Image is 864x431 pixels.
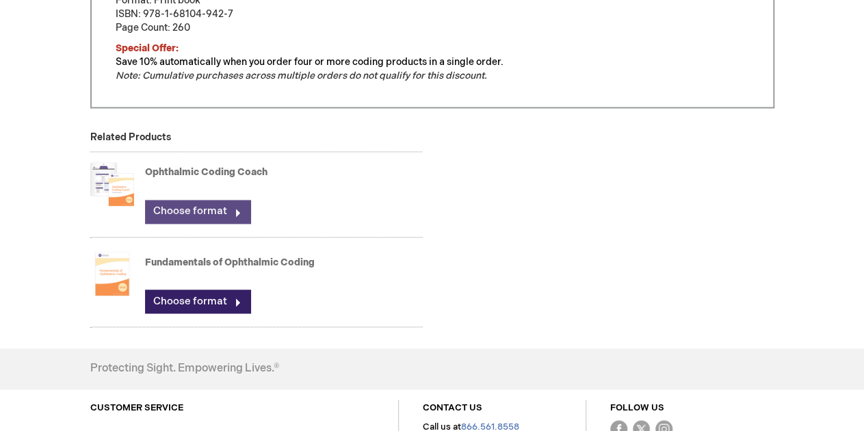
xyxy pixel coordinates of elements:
em: Note: Cumulative purchases across multiple orders do not qualify for this discount. [116,70,487,81]
h4: Protecting Sight. Empowering Lives.® [90,362,279,374]
a: Fundamentals of Ophthalmic Coding [145,256,315,267]
a: Choose format [145,289,250,313]
a: FOLLOW US [610,402,664,413]
a: CONTACT US [423,402,482,413]
a: CUSTOMER SERVICE [90,402,183,413]
span: Special Offer: [116,42,179,54]
a: Ophthalmic Coding Coach [145,166,267,178]
img: Ophthalmic Coding Coach [90,157,134,211]
span: Save 10% automatically when you order four or more coding products in a single order. [116,56,503,68]
a: Choose format [145,200,250,223]
img: Fundamentals of Ophthalmic Coding [90,246,134,301]
strong: Related Products [90,131,171,143]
